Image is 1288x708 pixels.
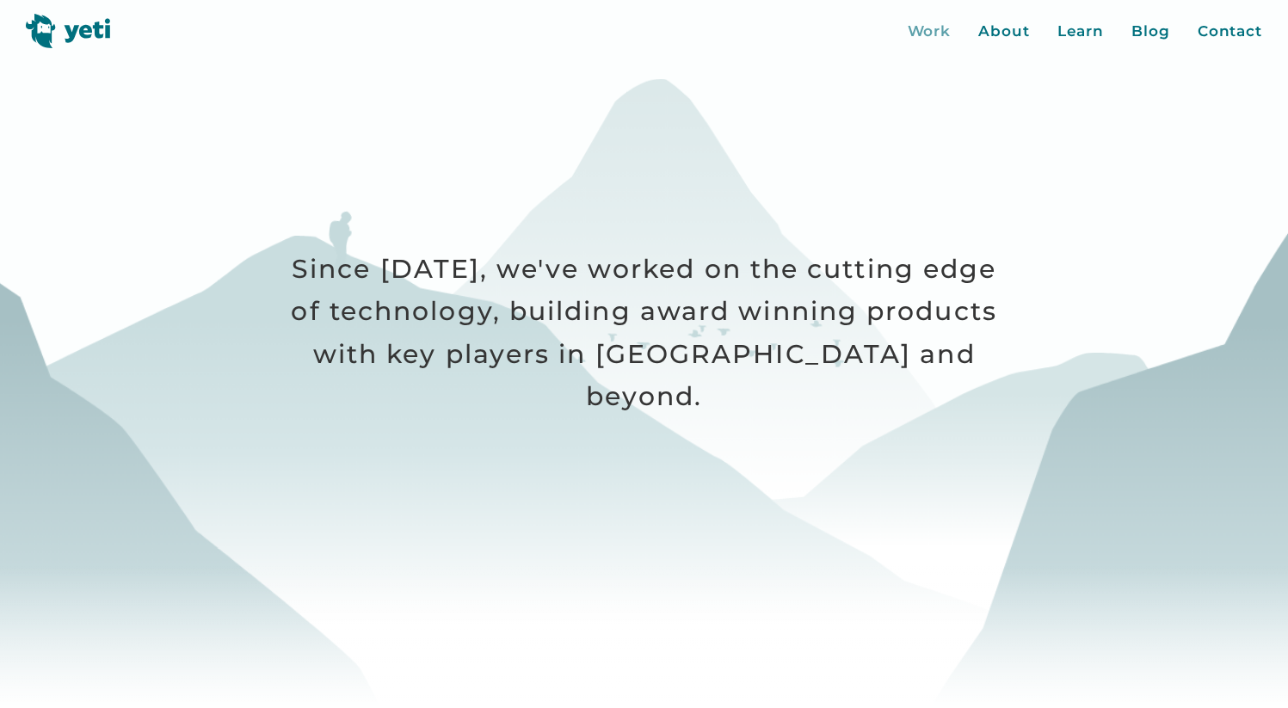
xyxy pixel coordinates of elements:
img: Yeti logo [26,14,111,48]
a: Work [908,21,952,43]
a: About [978,21,1030,43]
a: Contact [1198,21,1262,43]
a: Blog [1131,21,1170,43]
a: Learn [1057,21,1105,43]
p: Since [DATE], we've worked on the cutting edge of technology, building award winning products wit... [290,248,998,418]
